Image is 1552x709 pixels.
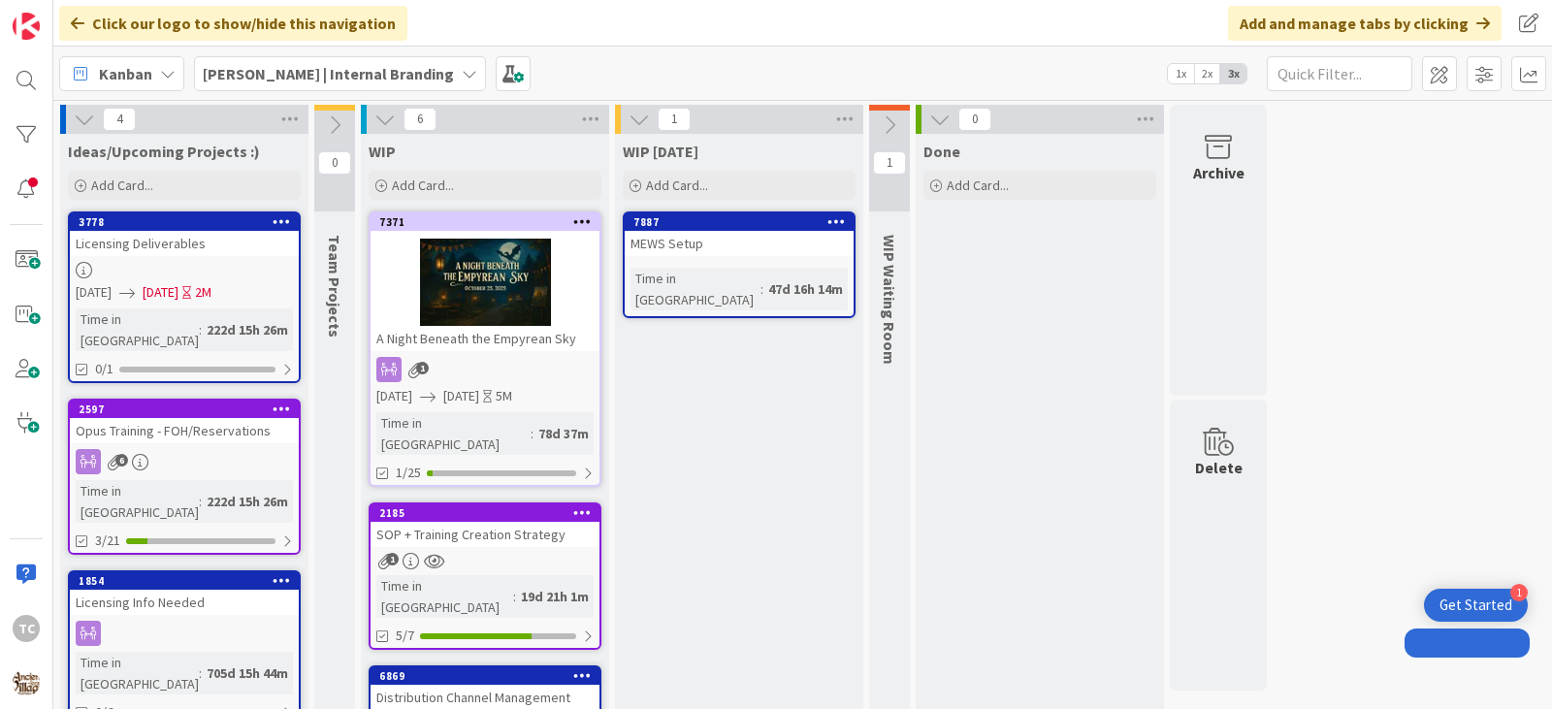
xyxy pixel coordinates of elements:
[13,615,40,642] div: TC
[70,401,299,443] div: 2597Opus Training - FOH/Reservations
[880,235,899,365] span: WIP Waiting Room
[76,652,199,694] div: Time in [GEOGRAPHIC_DATA]
[376,386,412,406] span: [DATE]
[199,662,202,684] span: :
[386,553,399,565] span: 1
[79,574,299,588] div: 1854
[13,669,40,696] img: avatar
[533,423,594,444] div: 78d 37m
[630,268,760,310] div: Time in [GEOGRAPHIC_DATA]
[203,64,454,83] b: [PERSON_NAME] | Internal Branding
[763,278,848,300] div: 47d 16h 14m
[379,215,599,229] div: 7371
[199,491,202,512] span: :
[199,319,202,340] span: :
[95,531,120,551] span: 3/21
[1267,56,1412,91] input: Quick Filter...
[103,108,136,131] span: 4
[70,572,299,590] div: 1854
[371,213,599,351] div: 7371A Night Beneath the Empyrean Sky
[115,454,128,467] span: 6
[633,215,854,229] div: 7887
[1510,584,1528,601] div: 1
[59,6,407,41] div: Click our logo to show/hide this navigation
[371,504,599,522] div: 2185
[392,177,454,194] span: Add Card...
[70,418,299,443] div: Opus Training - FOH/Reservations
[369,502,601,650] a: 2185SOP + Training Creation StrategyTime in [GEOGRAPHIC_DATA]:19d 21h 1m5/7
[70,231,299,256] div: Licensing Deliverables
[623,142,698,161] span: WIP Today
[1193,161,1245,184] div: Archive
[658,108,691,131] span: 1
[513,586,516,607] span: :
[1194,64,1220,83] span: 2x
[70,401,299,418] div: 2597
[371,522,599,547] div: SOP + Training Creation Strategy
[496,386,512,406] div: 5M
[143,282,178,303] span: [DATE]
[379,669,599,683] div: 6869
[70,213,299,231] div: 3778
[13,13,40,40] img: Visit kanbanzone.com
[1195,456,1243,479] div: Delete
[68,399,301,555] a: 2597Opus Training - FOH/ReservationsTime in [GEOGRAPHIC_DATA]:222d 15h 26m3/21
[516,586,594,607] div: 19d 21h 1m
[95,359,113,379] span: 0/1
[873,151,906,175] span: 1
[202,491,293,512] div: 222d 15h 26m
[318,151,351,175] span: 0
[91,177,153,194] span: Add Card...
[371,326,599,351] div: A Night Beneath the Empyrean Sky
[625,213,854,256] div: 7887MEWS Setup
[623,211,856,318] a: 7887MEWS SetupTime in [GEOGRAPHIC_DATA]:47d 16h 14m
[99,62,152,85] span: Kanban
[625,231,854,256] div: MEWS Setup
[416,362,429,374] span: 1
[1168,64,1194,83] span: 1x
[79,215,299,229] div: 3778
[396,463,421,483] span: 1/25
[443,386,479,406] span: [DATE]
[76,480,199,523] div: Time in [GEOGRAPHIC_DATA]
[369,211,601,487] a: 7371A Night Beneath the Empyrean Sky[DATE][DATE]5MTime in [GEOGRAPHIC_DATA]:78d 37m1/25
[195,282,211,303] div: 2M
[760,278,763,300] span: :
[376,412,531,455] div: Time in [GEOGRAPHIC_DATA]
[947,177,1009,194] span: Add Card...
[376,575,513,618] div: Time in [GEOGRAPHIC_DATA]
[68,211,301,383] a: 3778Licensing Deliverables[DATE][DATE]2MTime in [GEOGRAPHIC_DATA]:222d 15h 26m0/1
[404,108,436,131] span: 6
[371,504,599,547] div: 2185SOP + Training Creation Strategy
[202,662,293,684] div: 705d 15h 44m
[371,667,599,685] div: 6869
[70,213,299,256] div: 3778Licensing Deliverables
[646,177,708,194] span: Add Card...
[76,308,199,351] div: Time in [GEOGRAPHIC_DATA]
[68,142,260,161] span: Ideas/Upcoming Projects :)
[625,213,854,231] div: 7887
[1228,6,1502,41] div: Add and manage tabs by clicking
[369,142,396,161] span: WIP
[396,626,414,646] span: 5/7
[371,213,599,231] div: 7371
[1424,589,1528,622] div: Open Get Started checklist, remaining modules: 1
[923,142,960,161] span: Done
[958,108,991,131] span: 0
[531,423,533,444] span: :
[1220,64,1246,83] span: 3x
[379,506,599,520] div: 2185
[79,403,299,416] div: 2597
[202,319,293,340] div: 222d 15h 26m
[76,282,112,303] span: [DATE]
[70,572,299,615] div: 1854Licensing Info Needed
[70,590,299,615] div: Licensing Info Needed
[325,235,344,338] span: Team Projects
[1439,596,1512,615] div: Get Started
